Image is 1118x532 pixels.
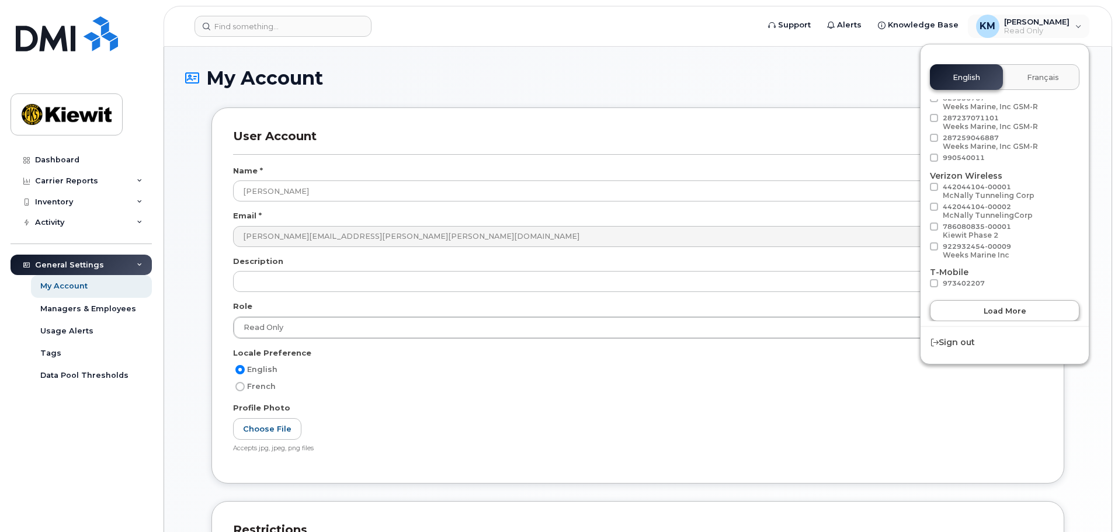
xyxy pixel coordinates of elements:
[930,61,1079,165] div: AT&T Wireless
[233,165,263,176] label: Name *
[943,231,1011,239] div: Kiewit Phase 2
[930,170,1079,262] div: Verizon Wireless
[233,129,1043,154] h3: User Account
[943,279,985,287] span: 973402207
[247,365,277,374] span: English
[943,142,1038,151] div: Weeks Marine, Inc GSM-R
[185,68,1091,88] h1: My Account
[943,203,1033,220] span: 442044104-00002
[1067,481,1109,523] iframe: Messenger Launcher
[233,444,1033,453] div: Accepts jpg, jpeg, png files
[233,210,262,221] label: Email *
[1027,73,1059,82] span: Français
[233,402,290,413] label: Profile Photo
[233,418,301,440] label: Choose File
[233,256,283,267] label: Description
[943,134,1038,151] span: 287259046887
[943,183,1034,200] span: 442044104-00001
[247,382,276,391] span: French
[921,332,1089,353] div: Sign out
[235,382,245,391] input: French
[943,122,1038,131] div: Weeks Marine, Inc GSM-R
[943,102,1038,111] div: Weeks Marine, Inc GSM-R
[235,365,245,374] input: English
[943,211,1033,220] div: McNally TunnelingCorp
[233,347,311,359] label: Locale Preference
[943,222,1011,239] span: 786080835-00001
[943,114,1038,131] span: 287237071101
[943,94,1038,111] span: 829556767
[233,301,252,312] label: Role
[943,191,1034,200] div: McNally Tunneling Corp
[943,154,985,162] span: 990540011
[930,266,1079,291] div: T-Mobile
[930,300,1079,321] button: Load more
[984,305,1026,317] span: Load more
[943,242,1011,259] span: 922932454-00009
[943,251,1011,259] div: Weeks Marine Inc
[234,317,1033,338] a: Read Only
[237,322,283,333] span: Read Only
